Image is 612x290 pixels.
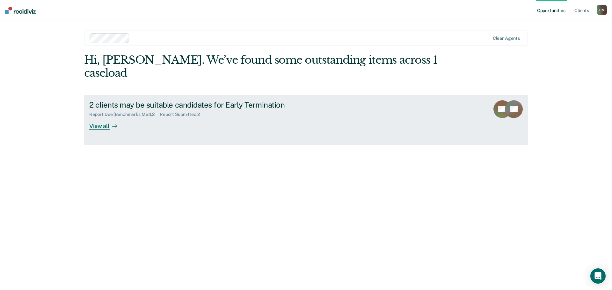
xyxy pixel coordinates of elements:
button: CN [597,5,607,15]
a: 2 clients may be suitable candidates for Early TerminationReport Due (Benchmarks Met):2Report Sub... [84,95,528,145]
img: Recidiviz [5,7,36,14]
div: 2 clients may be suitable candidates for Early Termination [89,100,313,110]
div: C N [597,5,607,15]
div: Report Submitted : 2 [160,112,205,117]
div: Clear agents [493,36,520,41]
div: View all [89,117,125,130]
div: Open Intercom Messenger [590,268,606,284]
div: Hi, [PERSON_NAME]. We’ve found some outstanding items across 1 caseload [84,53,439,80]
div: Report Due (Benchmarks Met) : 2 [89,112,160,117]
